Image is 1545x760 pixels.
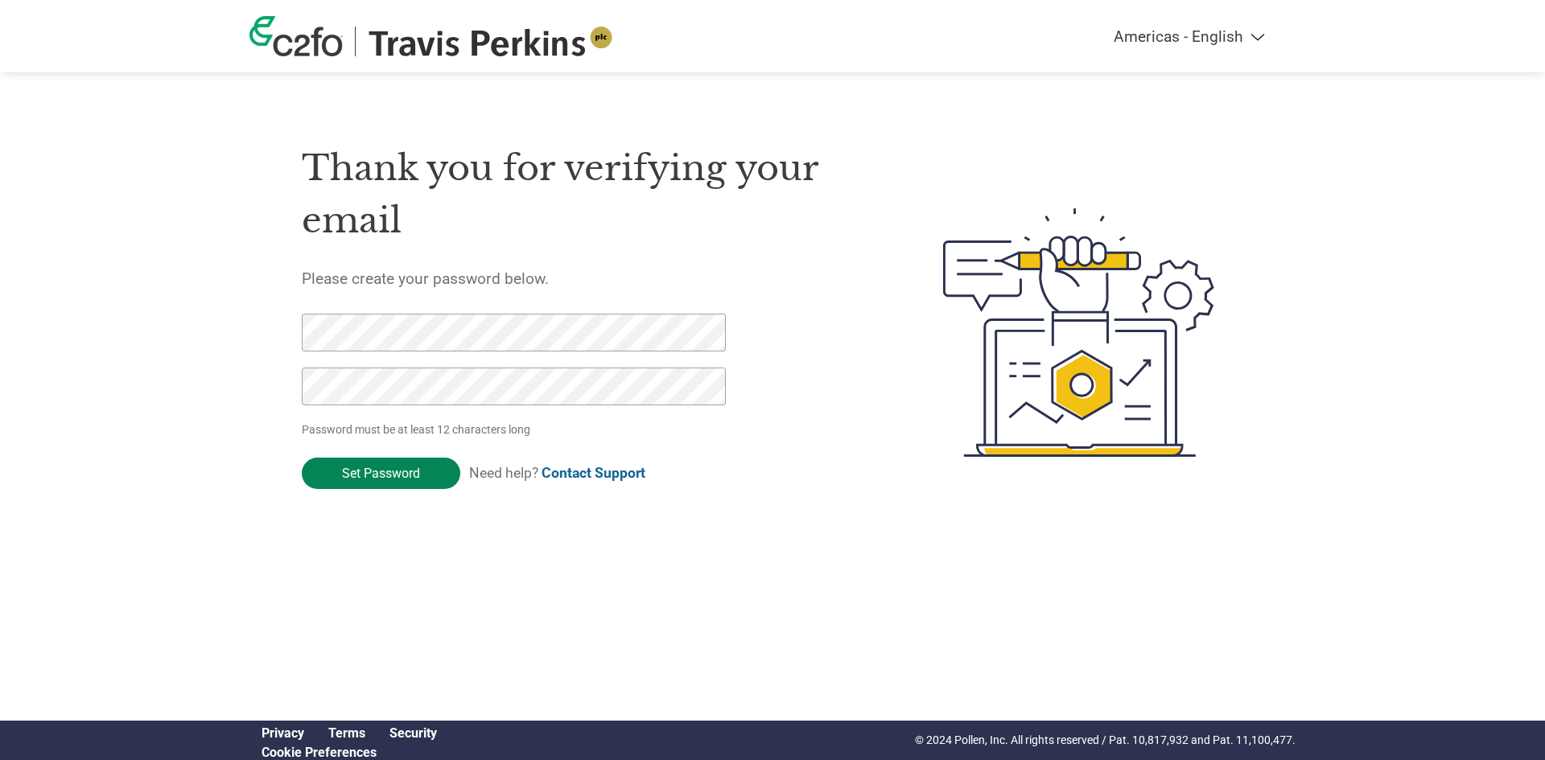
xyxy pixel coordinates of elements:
[328,725,365,741] a: Terms
[469,465,645,481] span: Need help?
[249,16,343,56] img: c2fo logo
[302,269,867,288] h5: Please create your password below.
[914,120,1244,546] img: create-password
[262,745,377,760] a: Cookie Preferences, opens a dedicated popup modal window
[302,421,731,438] p: Password must be at least 12 characters long
[389,725,437,741] a: Security
[249,745,449,760] div: Open Cookie Preferences Modal
[542,465,645,481] a: Contact Support
[368,27,613,56] img: Travis Perkins
[915,732,1296,749] p: © 2024 Pollen, Inc. All rights reserved / Pat. 10,817,932 and Pat. 11,100,477.
[262,725,304,741] a: Privacy
[302,458,460,489] input: Set Password
[302,142,867,246] h1: Thank you for verifying your email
